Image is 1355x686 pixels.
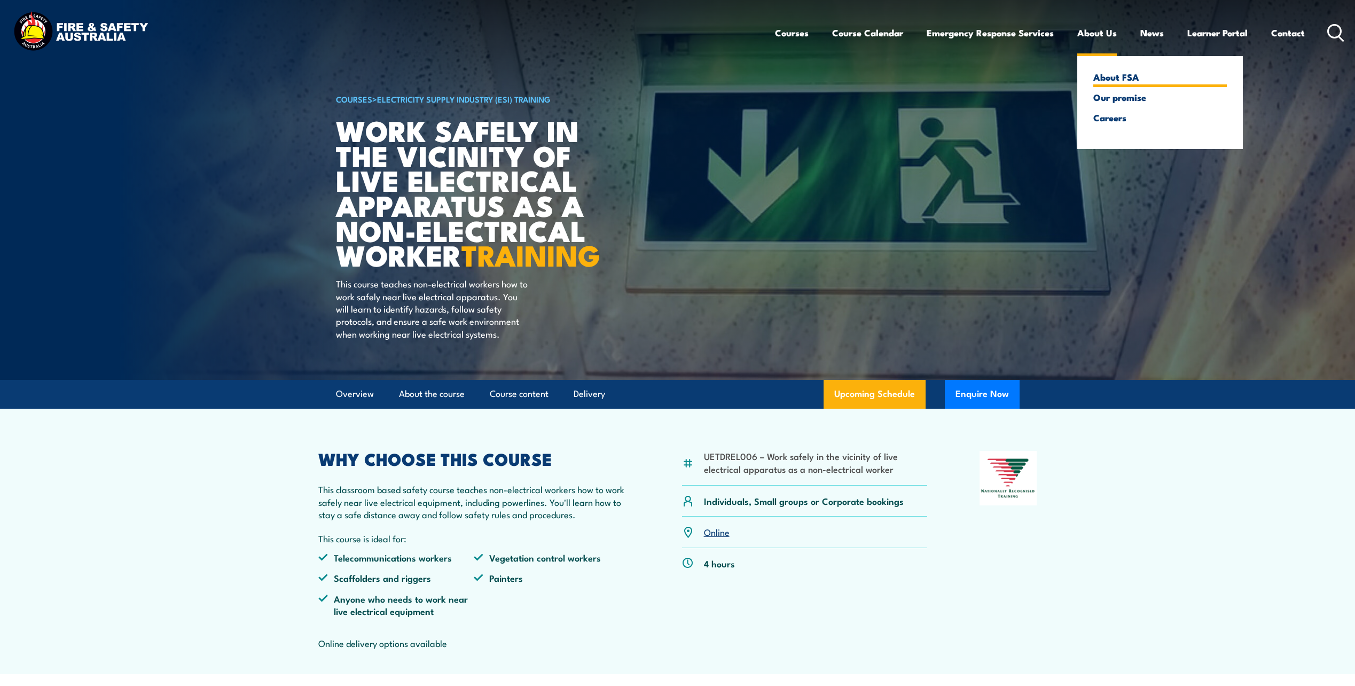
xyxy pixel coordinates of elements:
a: COURSES [336,93,372,105]
a: About the course [399,380,465,408]
a: Careers [1093,113,1227,122]
a: Contact [1271,19,1305,47]
li: Anyone who needs to work near live electrical equipment [318,593,474,618]
a: Emergency Response Services [927,19,1054,47]
li: Scaffolders and riggers [318,572,474,584]
a: Delivery [574,380,605,408]
li: Vegetation control workers [474,551,630,564]
a: About Us [1077,19,1117,47]
a: Upcoming Schedule [824,380,926,409]
p: 4 hours [704,557,735,570]
p: This course teaches non-electrical workers how to work safely near live electrical apparatus. You... [336,277,531,340]
li: UETDREL006 – Work safely in the vicinity of live electrical apparatus as a non-electrical worker [704,450,928,475]
a: Our promise [1093,92,1227,102]
a: Electricity Supply Industry (ESI) Training [377,93,551,105]
h1: Work safely in the vicinity of live electrical apparatus as a non-electrical worker [336,118,600,267]
a: Course Calendar [832,19,903,47]
a: Courses [775,19,809,47]
h2: WHY CHOOSE THIS COURSE [318,451,630,466]
li: Telecommunications workers [318,551,474,564]
img: Nationally Recognised Training logo. [980,451,1037,505]
a: Overview [336,380,374,408]
p: This course is ideal for: [318,532,630,544]
h6: > [336,92,600,105]
button: Enquire Now [945,380,1020,409]
a: Learner Portal [1187,19,1248,47]
p: Individuals, Small groups or Corporate bookings [704,495,904,507]
p: Online delivery options available [318,637,630,649]
a: About FSA [1093,72,1227,82]
li: Painters [474,572,630,584]
a: News [1140,19,1164,47]
strong: TRAINING [461,232,600,276]
a: Online [704,525,730,538]
a: Course content [490,380,549,408]
p: This classroom based safety course teaches non-electrical workers how to work safely near live el... [318,483,630,520]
